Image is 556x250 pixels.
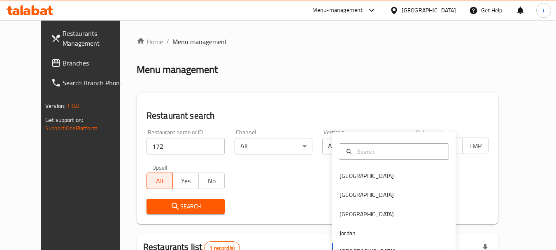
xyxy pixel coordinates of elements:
[172,173,199,189] button: Yes
[44,53,134,73] a: Branches
[202,175,221,187] span: No
[45,100,65,111] span: Version:
[543,6,544,15] span: i
[466,140,485,152] span: TMP
[152,164,167,170] label: Upsell
[63,28,128,48] span: Restaurants Management
[147,110,489,122] h2: Restaurant search
[44,23,134,53] a: Restaurants Management
[137,37,163,47] a: Home
[147,173,173,189] button: All
[153,201,218,212] span: Search
[150,175,170,187] span: All
[166,37,169,47] li: /
[172,37,227,47] span: Menu management
[44,73,134,93] a: Search Branch Phone
[147,199,225,214] button: Search
[235,138,313,154] div: All
[322,138,400,154] div: All
[340,171,394,180] div: [GEOGRAPHIC_DATA]
[45,123,98,133] a: Support.OpsPlatform
[340,210,394,219] div: [GEOGRAPHIC_DATA]
[147,138,225,154] input: Search for restaurant name or ID..
[67,100,79,111] span: 1.0.0
[137,63,218,76] h2: Menu management
[63,78,128,88] span: Search Branch Phone
[137,37,498,47] nav: breadcrumb
[176,175,195,187] span: Yes
[45,114,83,125] span: Get support on:
[462,138,489,154] button: TMP
[354,147,444,156] input: Search
[340,229,356,238] div: Jordan
[198,173,225,189] button: No
[340,190,394,199] div: [GEOGRAPHIC_DATA]
[312,5,363,15] div: Menu-management
[416,129,437,135] label: Delivery
[63,58,128,68] span: Branches
[402,6,456,15] div: [GEOGRAPHIC_DATA]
